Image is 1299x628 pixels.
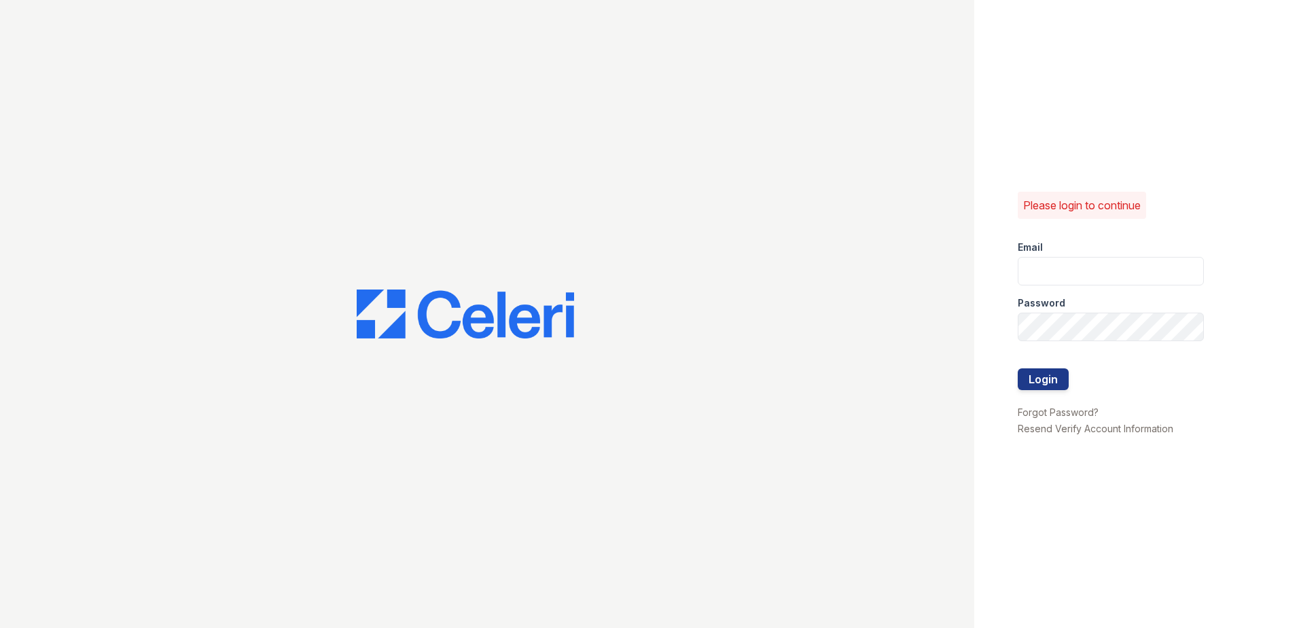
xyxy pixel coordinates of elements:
label: Email [1018,241,1043,254]
a: Forgot Password? [1018,406,1099,418]
p: Please login to continue [1023,197,1141,213]
a: Resend Verify Account Information [1018,423,1173,434]
img: CE_Logo_Blue-a8612792a0a2168367f1c8372b55b34899dd931a85d93a1a3d3e32e68fde9ad4.png [357,290,574,338]
button: Login [1018,368,1069,390]
label: Password [1018,296,1065,310]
